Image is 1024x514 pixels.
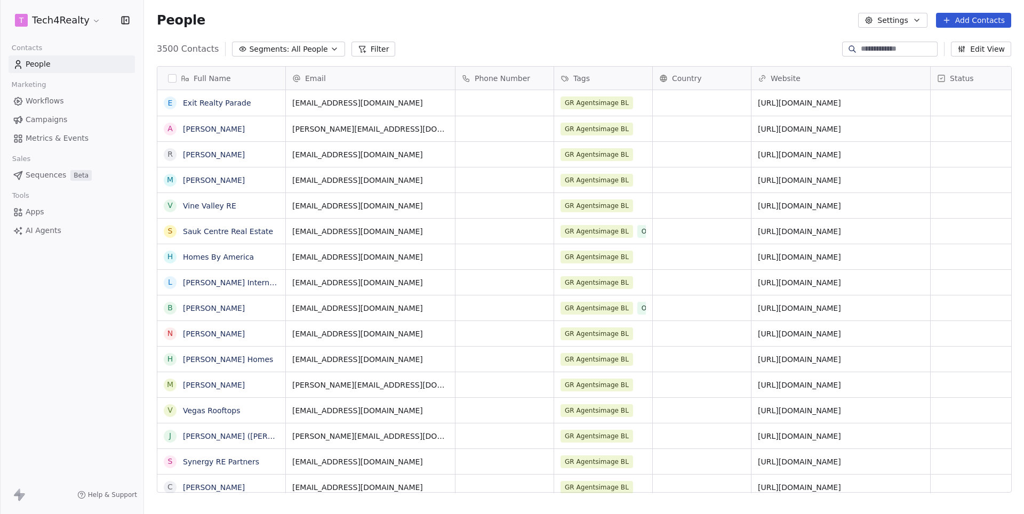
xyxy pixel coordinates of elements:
a: [PERSON_NAME] [183,125,245,133]
div: Phone Number [455,67,554,90]
span: GR Agentsimage BL [561,353,633,366]
div: C [167,481,173,493]
span: Full Name [194,73,231,84]
span: Tools [7,188,34,204]
span: Contacts [7,40,47,56]
div: S [168,456,173,467]
span: [PERSON_NAME][EMAIL_ADDRESS][DOMAIN_NAME] [292,431,449,441]
a: [PERSON_NAME] [183,150,245,159]
span: Marketing [7,77,51,93]
span: Sales [7,151,35,167]
span: GR Agentsimage BL [561,251,633,263]
a: AI Agents [9,222,135,239]
span: [EMAIL_ADDRESS][DOMAIN_NAME] [292,226,449,237]
a: Homes By America [183,253,254,261]
span: [EMAIL_ADDRESS][DOMAIN_NAME] [292,277,449,288]
span: [EMAIL_ADDRESS][DOMAIN_NAME] [292,354,449,365]
span: GR Agentsimage BL [561,148,633,161]
div: J [169,430,171,441]
a: [URL][DOMAIN_NAME] [758,406,841,415]
span: Opened B1 [637,225,682,238]
div: V [167,200,173,211]
a: [PERSON_NAME] [183,381,245,389]
a: [URL][DOMAIN_NAME] [758,125,841,133]
span: Email [305,73,326,84]
div: N [167,328,173,339]
a: [PERSON_NAME] [183,304,245,312]
span: People [157,12,205,28]
div: Country [653,67,751,90]
a: Exit Realty Parade [183,99,251,107]
span: T [19,15,24,26]
a: [URL][DOMAIN_NAME] [758,304,841,312]
a: Metrics & Events [9,130,135,147]
a: Help & Support [77,491,137,499]
a: [PERSON_NAME] International Realty [183,278,321,287]
span: [EMAIL_ADDRESS][DOMAIN_NAME] [292,149,449,160]
span: Country [672,73,702,84]
span: Tech4Realty [32,13,90,27]
div: M [167,174,173,186]
div: H [167,354,173,365]
span: GR Agentsimage BL [561,302,633,315]
span: GR Agentsimage BL [561,430,633,443]
a: Campaigns [9,111,135,128]
span: Help & Support [88,491,137,499]
div: S [168,226,173,237]
a: People [9,55,135,73]
span: Workflows [26,95,64,107]
a: [URL][DOMAIN_NAME] [758,176,841,184]
span: Phone Number [475,73,530,84]
a: [URL][DOMAIN_NAME] [758,227,841,236]
div: A [167,123,173,134]
a: [URL][DOMAIN_NAME] [758,150,841,159]
span: GR Agentsimage BL [561,481,633,494]
a: [PERSON_NAME] [183,176,245,184]
span: GR Agentsimage BL [561,199,633,212]
span: Sequences [26,170,66,181]
a: Apps [9,203,135,221]
span: Opened B1 [637,302,682,315]
span: All People [291,44,327,55]
a: [URL][DOMAIN_NAME] [758,381,841,389]
span: GR Agentsimage BL [561,225,633,238]
a: [URL][DOMAIN_NAME] [758,432,841,440]
button: Settings [858,13,927,28]
div: Tags [554,67,652,90]
span: Tags [573,73,590,84]
a: [URL][DOMAIN_NAME] [758,330,841,338]
span: [EMAIL_ADDRESS][DOMAIN_NAME] [292,482,449,493]
span: AI Agents [26,225,61,236]
a: [PERSON_NAME] [183,483,245,492]
span: GR Agentsimage BL [561,327,633,340]
span: [EMAIL_ADDRESS][DOMAIN_NAME] [292,98,449,108]
a: [URL][DOMAIN_NAME] [758,253,841,261]
span: Beta [70,170,92,181]
a: [URL][DOMAIN_NAME] [758,278,841,287]
a: [URL][DOMAIN_NAME] [758,202,841,210]
a: [URL][DOMAIN_NAME] [758,355,841,364]
div: E [168,98,173,109]
span: Campaigns [26,114,67,125]
a: [PERSON_NAME] Homes [183,355,273,364]
span: Metrics & Events [26,133,89,144]
span: [EMAIL_ADDRESS][DOMAIN_NAME] [292,200,449,211]
button: Edit View [951,42,1011,57]
div: Website [751,67,930,90]
a: Synergy RE Partners [183,457,259,466]
a: [URL][DOMAIN_NAME] [758,99,841,107]
span: Apps [26,206,44,218]
span: [EMAIL_ADDRESS][DOMAIN_NAME] [292,252,449,262]
a: [PERSON_NAME] ([PERSON_NAME] Homes) [183,432,343,440]
span: Segments: [249,44,289,55]
span: GR Agentsimage BL [561,174,633,187]
div: R [167,149,173,160]
a: Vegas Rooftops [183,406,240,415]
span: [EMAIL_ADDRESS][DOMAIN_NAME] [292,175,449,186]
div: Full Name [157,67,285,90]
a: SequencesBeta [9,166,135,184]
span: GR Agentsimage BL [561,379,633,391]
span: [EMAIL_ADDRESS][DOMAIN_NAME] [292,303,449,314]
span: GR Agentsimage BL [561,97,633,109]
span: GR Agentsimage BL [561,123,633,135]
